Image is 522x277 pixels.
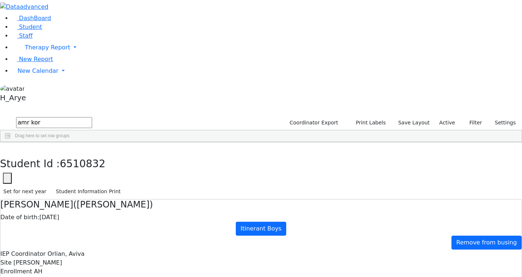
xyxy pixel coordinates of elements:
h4: [PERSON_NAME] [0,199,522,210]
span: [PERSON_NAME] [14,259,62,266]
a: Therapy Report [12,40,522,55]
span: DashBoard [19,15,51,22]
label: Date of birth: [0,213,39,222]
label: Site [0,258,12,267]
input: Search [16,117,92,128]
label: IEP Coordinator [0,250,46,258]
span: Staff [19,32,33,39]
a: New Report [12,56,53,63]
button: Student Information Print [53,186,124,197]
a: Remove from busing [451,236,522,250]
span: Orlian, Aviva [48,250,84,257]
a: Staff [12,32,33,39]
span: Therapy Report [25,44,70,51]
div: [DATE] [0,213,522,222]
span: New Calendar [18,67,58,74]
a: Itinerant Boys [236,222,286,236]
a: Student [12,23,42,30]
span: 6510832 [60,158,106,170]
span: Remove from busing [456,239,517,246]
button: Coordinator Export [285,117,341,128]
span: New Report [19,56,53,63]
button: Filter [460,117,485,128]
span: ([PERSON_NAME]) [73,199,153,210]
span: AH [34,268,42,275]
a: DashBoard [12,15,51,22]
button: Print Labels [347,117,389,128]
button: Settings [485,117,519,128]
a: New Calendar [12,64,522,78]
label: Active [436,117,458,128]
button: Save Layout [395,117,433,128]
span: Student [19,23,42,30]
span: Drag here to set row groups [15,133,69,138]
label: Enrollment [0,267,32,276]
